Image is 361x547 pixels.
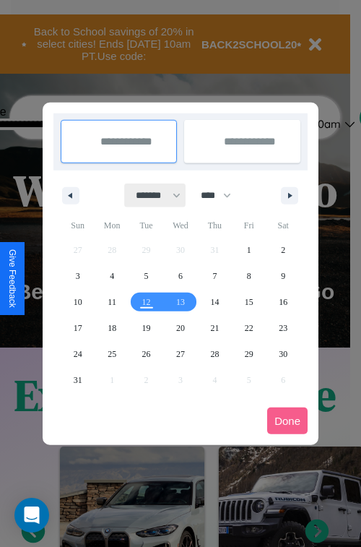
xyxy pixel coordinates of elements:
button: 14 [198,289,232,315]
button: 18 [95,315,129,341]
button: 6 [163,263,197,289]
button: 11 [95,289,129,315]
span: Sat [266,214,300,237]
button: 5 [129,263,163,289]
span: 5 [144,263,149,289]
span: 10 [74,289,82,315]
span: 15 [245,289,253,315]
span: Fri [232,214,266,237]
button: Done [267,408,308,434]
span: 7 [212,263,217,289]
span: 24 [74,341,82,367]
span: 22 [245,315,253,341]
button: 21 [198,315,232,341]
span: 11 [108,289,116,315]
span: 21 [210,315,219,341]
span: 8 [247,263,251,289]
button: 29 [232,341,266,367]
button: 28 [198,341,232,367]
button: 2 [266,237,300,263]
span: 31 [74,367,82,393]
button: 17 [61,315,95,341]
span: 30 [279,341,287,367]
span: 1 [247,237,251,263]
span: Wed [163,214,197,237]
span: 9 [281,263,285,289]
div: Open Intercom Messenger [14,498,49,533]
span: 27 [176,341,185,367]
span: 25 [108,341,116,367]
span: Thu [198,214,232,237]
button: 1 [232,237,266,263]
button: 30 [266,341,300,367]
span: 4 [110,263,114,289]
button: 9 [266,263,300,289]
span: 14 [210,289,219,315]
button: 25 [95,341,129,367]
button: 23 [266,315,300,341]
span: 16 [279,289,287,315]
button: 31 [61,367,95,393]
span: 23 [279,315,287,341]
span: 3 [76,263,80,289]
span: 29 [245,341,253,367]
span: 19 [142,315,151,341]
span: 26 [142,341,151,367]
span: 20 [176,315,185,341]
span: Sun [61,214,95,237]
button: 12 [129,289,163,315]
button: 8 [232,263,266,289]
span: 28 [210,341,219,367]
button: 7 [198,263,232,289]
span: 17 [74,315,82,341]
span: 12 [142,289,151,315]
button: 24 [61,341,95,367]
span: Mon [95,214,129,237]
span: Tue [129,214,163,237]
button: 4 [95,263,129,289]
button: 10 [61,289,95,315]
button: 13 [163,289,197,315]
button: 26 [129,341,163,367]
span: 18 [108,315,116,341]
span: 13 [176,289,185,315]
span: 2 [281,237,285,263]
button: 20 [163,315,197,341]
button: 19 [129,315,163,341]
button: 16 [266,289,300,315]
span: 6 [178,263,183,289]
div: Give Feedback [7,249,17,308]
button: 22 [232,315,266,341]
button: 27 [163,341,197,367]
button: 15 [232,289,266,315]
button: 3 [61,263,95,289]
